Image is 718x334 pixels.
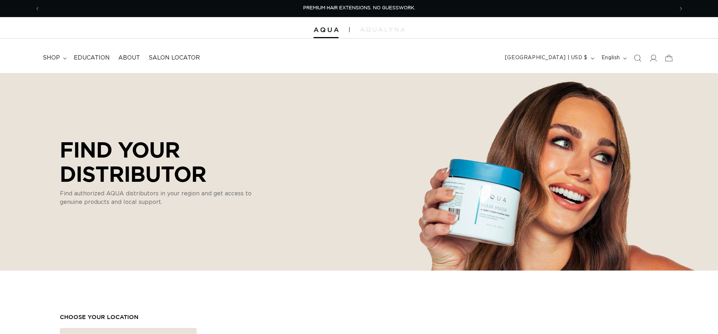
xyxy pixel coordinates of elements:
button: Previous announcement [30,2,45,15]
span: Education [74,54,110,62]
p: FIND YOUR DISTRIBUTOR [60,137,256,186]
span: About [118,54,140,62]
a: About [114,50,144,66]
summary: shop [38,50,69,66]
span: PREMIUM HAIR EXTENSIONS. NO GUESSWORK. [303,6,415,10]
h3: choose your location [60,313,658,321]
span: Salon Locator [149,54,200,62]
button: [GEOGRAPHIC_DATA] | USD $ [501,51,597,65]
span: [GEOGRAPHIC_DATA] | USD $ [505,54,588,62]
img: aqualyna.com [360,27,405,32]
img: Aqua Hair Extensions [314,27,339,32]
span: English [601,54,620,62]
span: shop [43,54,60,62]
summary: Search [630,50,645,66]
a: Education [69,50,114,66]
a: Salon Locator [144,50,204,66]
p: Find authorized AQUA distributors in your region and get access to genuine products and local sup... [60,189,256,206]
button: Next announcement [673,2,689,15]
button: English [597,51,630,65]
